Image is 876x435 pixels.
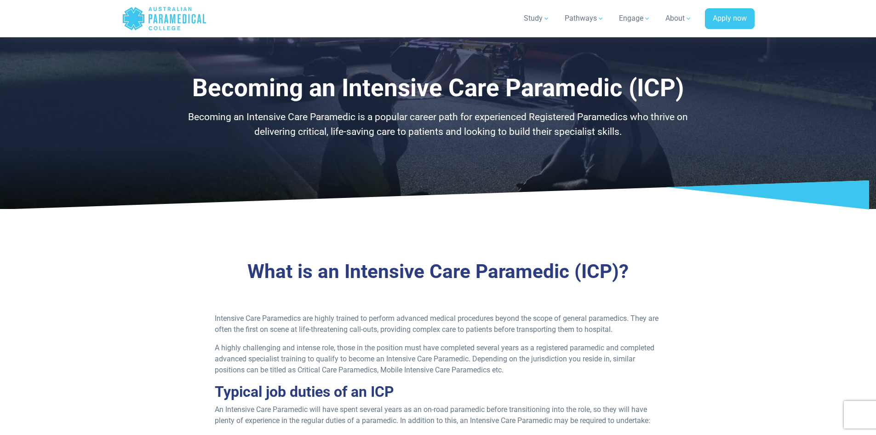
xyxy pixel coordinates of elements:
p: A highly challenging and intense role, those in the position must have completed several years as... [215,342,661,376]
a: Australian Paramedical College [122,4,207,34]
a: About [660,6,698,31]
h3: What is an Intensive Care Paramedic (ICP)? [169,260,707,284]
p: Becoming an Intensive Care Paramedic is a popular career path for experienced Registered Paramedi... [169,110,707,139]
a: Study [518,6,555,31]
p: An Intensive Care Paramedic will have spent several years as an on-road paramedic before transiti... [215,404,661,426]
h2: Typical job duties of an ICP [215,383,661,400]
a: Engage [613,6,656,31]
a: Apply now [705,8,755,29]
h1: Becoming an Intensive Care Paramedic (ICP) [169,74,707,103]
a: Pathways [559,6,610,31]
p: Intensive Care Paramedics are highly trained to perform advanced medical procedures beyond the sc... [215,313,661,335]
